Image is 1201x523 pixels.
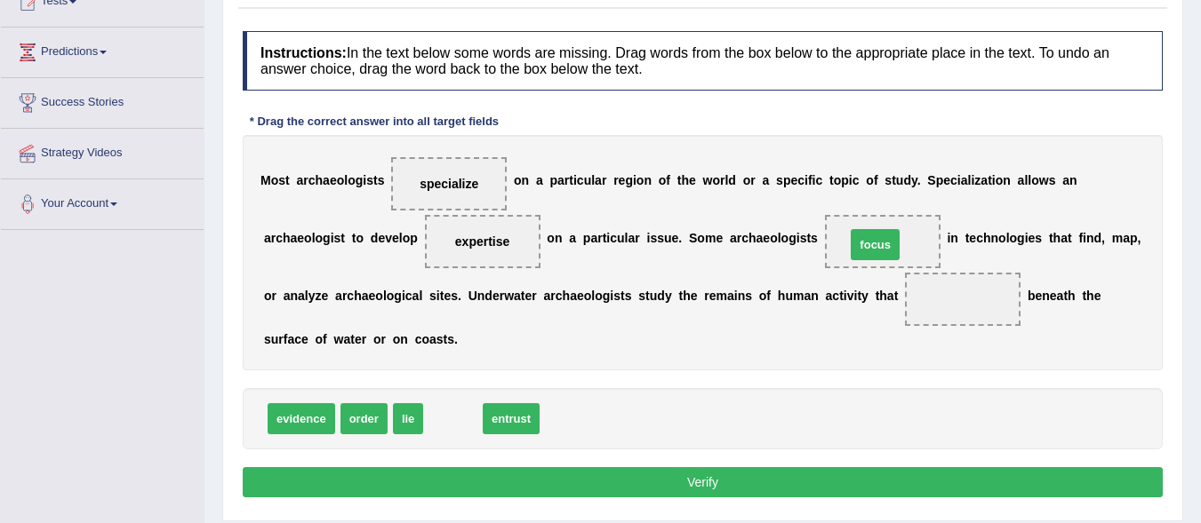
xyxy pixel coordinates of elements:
[790,173,797,187] b: e
[363,173,366,187] b: i
[1086,231,1094,245] b: n
[308,173,316,187] b: c
[342,289,347,303] b: r
[635,231,639,245] b: r
[340,231,345,245] b: t
[613,289,621,303] b: s
[312,231,316,245] b: l
[950,173,957,187] b: c
[1035,231,1042,245] b: s
[369,289,376,303] b: e
[927,173,935,187] b: S
[976,231,983,245] b: c
[344,173,348,187] b: l
[283,231,291,245] b: h
[720,173,725,187] b: r
[584,173,592,187] b: u
[638,289,645,303] b: s
[1049,231,1053,245] b: t
[610,289,613,303] b: i
[1078,231,1083,245] b: f
[969,231,976,245] b: e
[778,289,786,303] b: h
[264,289,272,303] b: o
[410,231,418,245] b: p
[569,173,573,187] b: t
[766,289,771,303] b: f
[243,113,506,130] div: * Drag the correct answer into all target fields
[322,289,329,303] b: e
[866,173,874,187] b: o
[1123,231,1130,245] b: a
[1039,173,1049,187] b: w
[303,173,308,187] b: r
[717,289,727,303] b: m
[625,231,629,245] b: l
[770,231,778,245] b: o
[1042,289,1050,303] b: n
[730,231,737,245] b: a
[950,231,958,245] b: n
[260,173,271,187] b: M
[905,273,1021,326] span: Drop target
[745,289,752,303] b: s
[825,215,941,268] span: Drop target
[633,173,637,187] b: i
[678,289,683,303] b: t
[391,157,507,210] span: Drop target
[783,173,791,187] b: p
[996,173,1004,187] b: o
[832,289,839,303] b: c
[689,173,696,187] b: e
[968,173,972,187] b: l
[316,289,322,303] b: z
[284,332,288,346] b: f
[492,289,500,303] b: e
[392,231,399,245] b: e
[697,231,705,245] b: o
[278,173,285,187] b: s
[678,231,682,245] b: .
[879,289,887,303] b: h
[484,289,492,303] b: d
[403,231,411,245] b: o
[847,289,854,303] b: v
[563,289,571,303] b: h
[373,173,378,187] b: t
[1068,289,1076,303] b: h
[1068,231,1072,245] b: t
[650,289,658,303] b: u
[522,173,530,187] b: n
[672,231,679,245] b: e
[738,289,746,303] b: n
[637,173,645,187] b: o
[385,231,392,245] b: v
[992,173,996,187] b: i
[1082,289,1086,303] b: t
[1094,289,1101,303] b: e
[625,173,633,187] b: g
[276,231,283,245] b: c
[1049,173,1056,187] b: s
[1086,289,1094,303] b: h
[458,289,461,303] b: .
[595,173,602,187] b: a
[583,231,591,245] b: p
[965,231,970,245] b: t
[378,173,385,187] b: s
[757,231,764,245] b: a
[1062,173,1069,187] b: a
[991,231,999,245] b: n
[657,231,664,245] b: s
[734,289,738,303] b: i
[988,173,992,187] b: t
[591,289,595,303] b: l
[603,289,611,303] b: g
[371,231,379,245] b: d
[420,177,478,191] span: specialize
[323,231,331,245] b: g
[826,289,833,303] b: a
[839,289,844,303] b: t
[291,231,298,245] b: a
[316,173,324,187] b: h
